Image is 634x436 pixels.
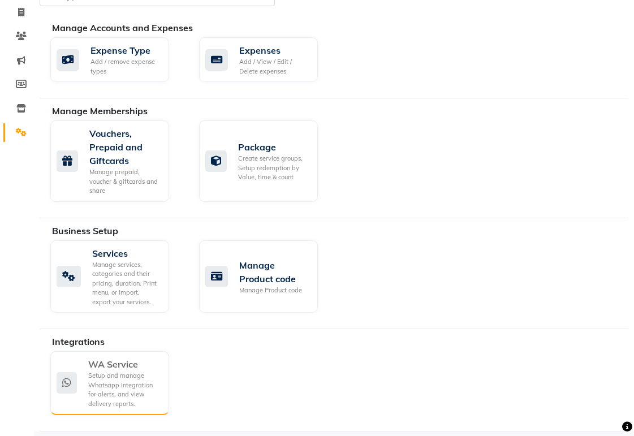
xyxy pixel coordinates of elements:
div: Setup and manage Whatsapp Integration for alerts, and view delivery reports. [88,371,160,408]
div: WA Service [88,357,160,371]
div: Services [92,247,160,260]
a: ExpensesAdd / View / Edit / Delete expenses [199,37,331,82]
div: Add / remove expense types [90,57,160,76]
div: Manage Product code [239,286,309,295]
div: Expenses [239,44,309,57]
div: Expense Type [90,44,160,57]
a: PackageCreate service groups, Setup redemption by Value, time & count [199,120,331,202]
div: Manage Product code [239,258,309,286]
a: Vouchers, Prepaid and GiftcardsManage prepaid, voucher & giftcards and share [50,120,182,202]
div: Package [238,140,309,154]
div: Create service groups, Setup redemption by Value, time & count [238,154,309,182]
div: Manage services, categories and their pricing, duration. Print menu, or import, export your servi... [92,260,160,307]
div: Add / View / Edit / Delete expenses [239,57,309,76]
a: ServicesManage services, categories and their pricing, duration. Print menu, or import, export yo... [50,240,182,313]
div: Vouchers, Prepaid and Giftcards [89,127,160,167]
div: Manage prepaid, voucher & giftcards and share [89,167,160,196]
a: Expense TypeAdd / remove expense types [50,37,182,82]
a: WA ServiceSetup and manage Whatsapp Integration for alerts, and view delivery reports. [50,351,182,415]
a: Manage Product codeManage Product code [199,240,331,313]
